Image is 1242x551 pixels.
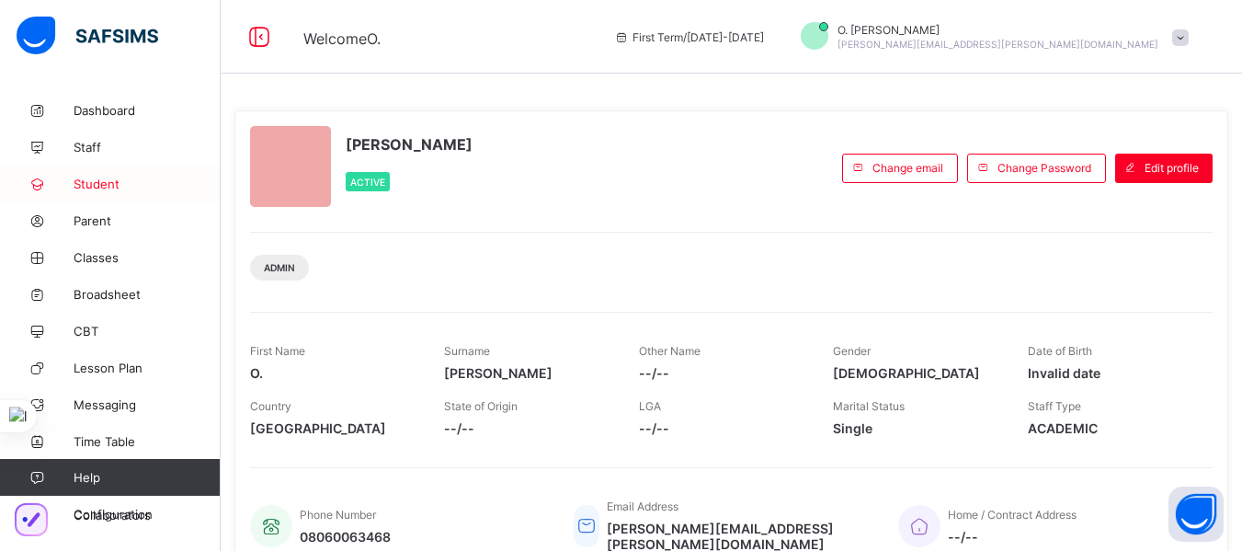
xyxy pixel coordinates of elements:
span: Date of Birth [1028,344,1092,358]
span: Single [833,420,999,436]
span: CBT [74,324,221,339]
span: Marital Status [833,399,905,413]
span: Staff Type [1028,399,1081,413]
span: Phone Number [300,508,376,522]
span: Configuration [74,507,220,522]
span: Admin [264,262,295,273]
span: Staff [74,140,221,155]
span: Broadsheet [74,287,221,302]
span: First Name [250,344,305,358]
span: Welcome O. [303,29,381,48]
span: Dashboard [74,103,221,118]
span: session/term information [614,30,764,44]
span: Lesson Plan [74,361,221,375]
span: [GEOGRAPHIC_DATA] [250,420,416,436]
span: Country [250,399,291,413]
span: Active [350,177,385,188]
span: Parent [74,213,221,228]
span: --/-- [639,420,805,436]
span: [PERSON_NAME] [444,365,610,381]
span: ACADEMIC [1028,420,1194,436]
span: --/-- [444,420,610,436]
span: [PERSON_NAME] [346,135,473,154]
span: Change email [872,161,943,175]
span: Help [74,470,220,485]
span: Classes [74,250,221,265]
span: Surname [444,344,490,358]
span: LGA [639,399,661,413]
span: O. [250,365,416,381]
span: Email Address [607,499,678,513]
span: Edit profile [1145,161,1199,175]
span: [DEMOGRAPHIC_DATA] [833,365,999,381]
span: Gender [833,344,871,358]
span: --/-- [948,529,1077,545]
span: 08060063468 [300,529,391,545]
img: safsims [17,17,158,55]
span: Messaging [74,397,221,412]
span: O. [PERSON_NAME] [837,23,1158,37]
span: Invalid date [1028,365,1194,381]
span: State of Origin [444,399,518,413]
span: Change Password [997,161,1091,175]
span: Other Name [639,344,701,358]
span: Home / Contract Address [948,508,1077,522]
div: O.Ajayi [782,22,1198,52]
span: [PERSON_NAME][EMAIL_ADDRESS][PERSON_NAME][DOMAIN_NAME] [837,39,1158,50]
span: Student [74,177,221,191]
span: --/-- [639,365,805,381]
button: Open asap [1168,487,1224,542]
span: Time Table [74,434,221,449]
